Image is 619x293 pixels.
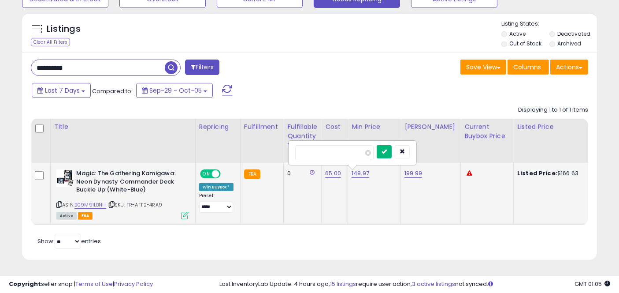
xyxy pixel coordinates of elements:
span: 2025-10-13 01:05 GMT [575,280,610,288]
div: Preset: [199,193,234,212]
button: Columns [508,60,549,75]
b: Listed Price: [517,169,557,177]
b: Magic: The Gathering Kamigawa: Neon Dynasty Commander Deck Buckle Up (White-Blue) [76,169,183,196]
span: Columns [513,63,541,71]
a: 15 listings [330,280,356,288]
p: Listing States: [501,20,597,28]
span: Sep-29 - Oct-05 [149,86,202,95]
button: Filters [185,60,219,75]
span: All listings currently available for purchase on Amazon [56,212,77,220]
img: 51EtJhPIF5L._SL40_.jpg [56,169,74,187]
span: FBA [78,212,93,220]
button: Sep-29 - Oct-05 [136,83,213,98]
div: $166.63 [517,169,590,177]
div: Min Price [352,122,397,131]
a: Terms of Use [75,280,113,288]
div: Title [54,122,192,131]
a: B09M91LBNH [74,201,106,209]
div: 0 [287,169,315,177]
strong: Copyright [9,280,41,288]
div: Fulfillable Quantity [287,122,318,141]
button: Save View [460,60,506,75]
div: Last InventoryLab Update: 4 hours ago, require user action, not synced. [219,280,610,289]
h5: Listings [47,23,81,35]
div: Cost [325,122,344,131]
a: 149.97 [352,169,369,178]
div: [PERSON_NAME] [404,122,457,131]
button: Last 7 Days [32,83,91,98]
div: Current Buybox Price [464,122,510,141]
a: 3 active listings [412,280,455,288]
span: ON [201,170,212,178]
span: OFF [219,170,234,178]
div: Clear All Filters [31,38,70,46]
div: Repricing [199,122,237,131]
button: Actions [550,60,588,75]
div: Displaying 1 to 1 of 1 items [518,106,588,114]
small: FBA [244,169,260,179]
div: Listed Price [517,122,593,131]
label: Out of Stock [510,40,542,47]
span: Show: entries [37,237,101,245]
span: Last 7 Days [45,86,80,95]
a: 65.00 [325,169,341,178]
label: Archived [558,40,582,47]
div: ASIN: [56,169,189,218]
a: Privacy Policy [114,280,153,288]
label: Deactivated [558,30,591,38]
label: Active [510,30,526,38]
a: 199.99 [404,169,422,178]
span: | SKU: FR-AFF2-4RA9 [107,201,162,208]
div: Win BuyBox * [199,183,234,191]
div: Fulfillment [244,122,280,131]
span: Compared to: [92,87,133,95]
div: seller snap | | [9,280,153,289]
